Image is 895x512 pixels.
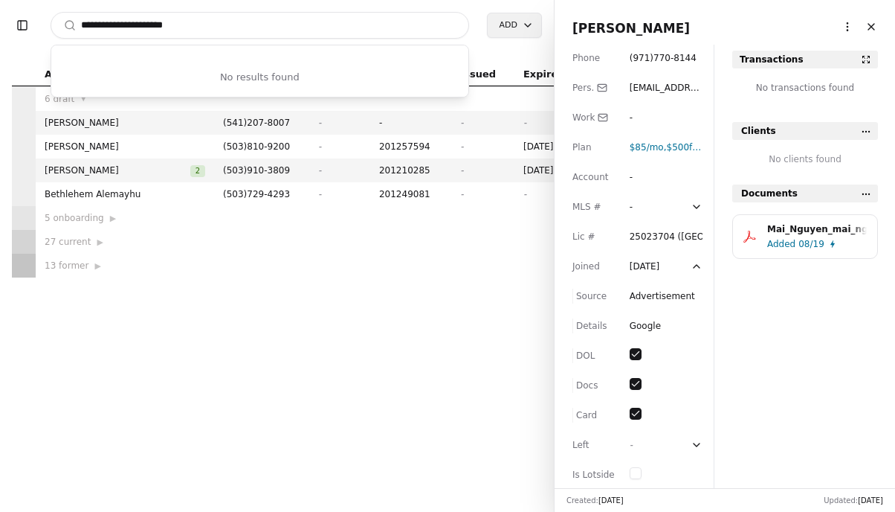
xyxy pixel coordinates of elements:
[45,163,190,178] span: [PERSON_NAME]
[572,348,615,363] div: DOL
[523,189,526,199] span: -
[379,163,442,178] span: 201210285
[630,110,656,125] div: -
[523,66,563,83] span: Expires
[798,237,824,252] span: 08/19
[110,212,116,225] span: ▶
[460,141,463,152] span: -
[630,440,633,450] span: -
[460,118,463,128] span: -
[858,496,883,505] span: [DATE]
[45,92,74,106] span: 6 draft
[318,165,321,176] span: -
[740,52,804,67] div: Transactions
[630,259,660,274] div: [DATE]
[630,319,661,333] div: Google
[572,438,615,452] div: Left
[572,80,615,95] div: Pers.
[630,142,664,153] span: $85 /mo
[572,467,615,482] div: Is Lotside
[45,211,205,225] div: 5 onboarding
[732,152,878,167] div: No clients found
[630,53,697,63] span: ( 971 ) 770 - 8144
[223,141,290,152] span: ( 503 ) 810 - 9200
[572,259,615,274] div: Joined
[667,142,704,153] span: $500 fee
[460,66,496,83] span: Issued
[572,199,615,214] div: MLS #
[45,115,205,130] span: [PERSON_NAME]
[741,186,798,201] span: Documents
[630,142,667,153] span: ,
[223,189,290,199] span: ( 503 ) 729 - 4293
[97,236,103,249] span: ▶
[51,57,468,97] div: No results found
[572,319,615,333] div: Details
[572,289,615,304] div: Source
[523,163,574,178] span: [DATE]
[732,214,878,259] button: Mai_Nguyen_mai_nguyen_gideon_sylvan.pdfAdded08/19
[598,496,624,505] span: [DATE]
[767,237,795,252] span: Added
[741,124,776,138] span: Clients
[190,165,205,177] span: 2
[572,408,615,423] div: Card
[379,139,442,154] span: 201257594
[379,187,442,202] span: 201249081
[223,165,290,176] span: ( 503 ) 910 - 3809
[630,199,656,214] div: -
[51,57,468,97] div: Suggestions
[572,140,615,155] div: Plan
[523,139,574,154] span: [DATE]
[523,118,526,128] span: -
[732,80,878,104] div: No transactions found
[45,139,205,154] span: [PERSON_NAME]
[572,51,615,65] div: Phone
[80,92,86,105] span: ▼
[630,289,695,304] div: Advertisement
[572,21,690,36] span: [PERSON_NAME]
[630,83,702,123] span: [EMAIL_ADDRESS][DOMAIN_NAME]
[223,118,290,128] span: ( 541 ) 207 - 8007
[630,229,778,244] div: 25023704 ([GEOGRAPHIC_DATA])
[318,141,321,152] span: -
[45,187,205,202] span: Bethlehem Alemayhu
[630,170,656,185] div: -
[460,189,463,199] span: -
[94,260,100,273] span: ▶
[318,189,321,199] span: -
[45,258,205,273] div: 13 former
[190,163,205,178] button: 2
[572,110,615,125] div: Work
[824,495,883,506] div: Updated:
[487,13,542,38] button: Add
[460,165,463,176] span: -
[318,118,321,128] span: -
[566,495,624,506] div: Created:
[379,115,442,130] span: -
[572,170,615,185] div: Account
[45,66,77,83] span: Agent
[572,378,615,393] div: Docs
[767,222,867,237] div: Mai_Nguyen_mai_nguyen_gideon_sylvan.pdf
[45,234,205,249] div: 27 current
[572,229,615,244] div: Lic #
